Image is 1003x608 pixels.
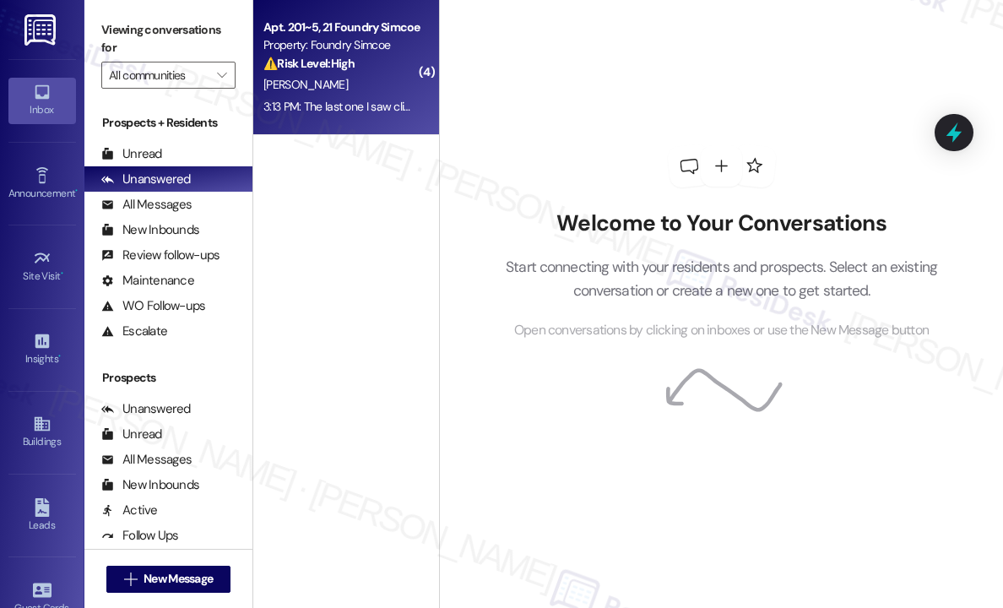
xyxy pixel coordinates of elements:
[8,78,76,123] a: Inbox
[101,400,191,418] div: Unanswered
[101,502,158,519] div: Active
[61,268,63,280] span: •
[514,320,929,341] span: Open conversations by clicking on inboxes or use the New Message button
[101,426,162,443] div: Unread
[263,56,355,71] strong: ⚠️ Risk Level: High
[101,297,205,315] div: WO Follow-ups
[101,247,220,264] div: Review follow-ups
[263,77,348,92] span: [PERSON_NAME]
[101,171,191,188] div: Unanswered
[480,255,963,303] p: Start connecting with your residents and prospects. Select an existing conversation or create a n...
[84,369,252,387] div: Prospects
[58,350,61,362] span: •
[8,244,76,290] a: Site Visit •
[24,14,59,46] img: ResiDesk Logo
[101,221,199,239] div: New Inbounds
[144,570,213,588] span: New Message
[480,210,963,237] h2: Welcome to Your Conversations
[84,114,252,132] div: Prospects + Residents
[8,327,76,372] a: Insights •
[106,566,231,593] button: New Message
[8,410,76,455] a: Buildings
[109,62,209,89] input: All communities
[75,185,78,197] span: •
[263,99,659,114] div: 3:13 PM: The last one I saw climbed inside the dishwasher door, threw the handle.
[101,323,167,340] div: Escalate
[101,145,162,163] div: Unread
[101,451,192,469] div: All Messages
[101,272,194,290] div: Maintenance
[8,493,76,539] a: Leads
[101,17,236,62] label: Viewing conversations for
[217,68,226,82] i: 
[124,573,137,586] i: 
[101,196,192,214] div: All Messages
[263,19,420,36] div: Apt. 201~5, 21 Foundry Simcoe
[101,476,199,494] div: New Inbounds
[101,527,179,545] div: Follow Ups
[263,36,420,54] div: Property: Foundry Simcoe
